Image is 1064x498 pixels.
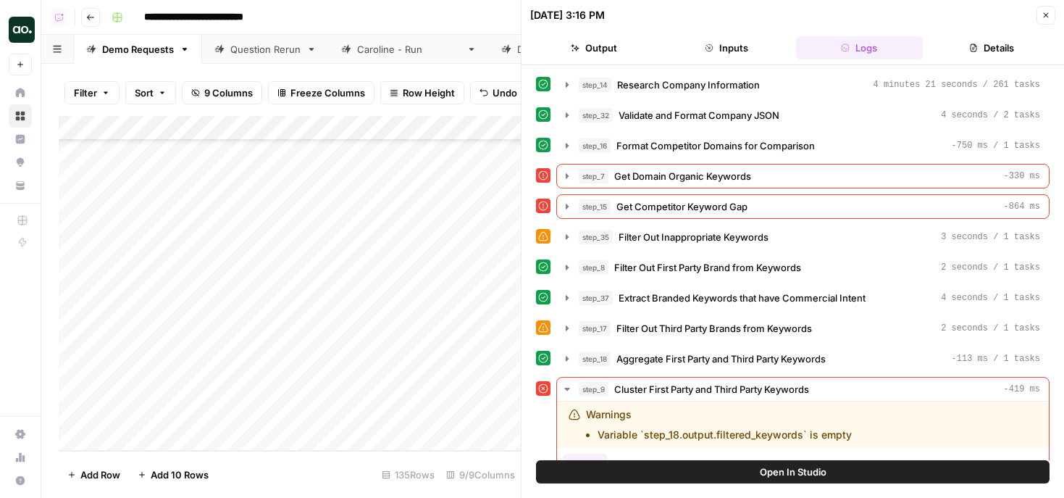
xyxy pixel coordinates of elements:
span: -419 ms [1004,383,1040,396]
span: Aggregate First Party and Third Party Keywords [616,352,826,366]
button: Add Row [59,463,129,486]
span: step_32 [579,108,613,123]
button: 2 seconds / 1 tasks [557,317,1049,340]
span: Filter [74,86,97,100]
span: step_37 [579,291,613,305]
button: 3 seconds / 1 tasks [557,225,1049,249]
span: Get Domain Organic Keywords [614,169,751,183]
a: Question Rerun [202,35,329,64]
div: Question Rerun [230,42,301,57]
a: DRIP [489,35,566,64]
button: Filter [64,81,120,104]
button: Freeze Columns [268,81,374,104]
div: [DATE] 3:16 PM [530,8,605,22]
button: 2 seconds / 1 tasks [557,256,1049,279]
span: -330 ms [1004,170,1040,183]
span: 2 seconds / 1 tasks [941,261,1040,274]
span: 4 seconds / 1 tasks [941,291,1040,304]
span: Filter Out Third Party Brands from Keywords [616,321,812,336]
a: Demo Requests [74,35,202,64]
button: Details [929,36,1055,59]
span: step_18 [579,352,611,366]
span: 2 seconds / 1 tasks [941,322,1040,335]
span: Validate and Format Company JSON [619,108,779,123]
a: Your Data [9,174,32,197]
span: 9 Columns [204,86,253,100]
a: Usage [9,446,32,469]
span: Add Row [80,468,120,482]
div: 9/9 Columns [440,463,521,486]
span: Freeze Columns [290,86,365,100]
span: step_15 [579,199,611,214]
span: -113 ms / 1 tasks [952,352,1040,365]
span: step_7 [579,169,608,183]
span: step_9 [579,382,608,397]
button: 4 minutes 21 seconds / 261 tasks [557,73,1049,96]
span: Sort [135,86,154,100]
span: 3 seconds / 1 tasks [941,231,1040,244]
a: Opportunities [9,151,32,174]
a: Insights [9,128,32,151]
button: -113 ms / 1 tasks [557,347,1049,370]
li: Variable `step_18.output.filtered_keywords` is empty [598,428,852,442]
button: Logs [796,36,923,59]
div: 135 Rows [376,463,440,486]
button: Add 10 Rows [129,463,217,486]
button: -864 ms [557,195,1049,218]
button: 4 seconds / 1 tasks [557,286,1049,310]
button: -330 ms [557,165,1049,188]
span: Add 10 Rows [151,468,209,482]
div: [PERSON_NAME] - Run [357,42,461,57]
span: step_14 [579,78,611,92]
span: Research Company Information [617,78,760,92]
div: Warnings [586,407,852,442]
button: Help + Support [9,469,32,492]
span: Format Competitor Domains for Comparison [616,138,815,153]
span: -750 ms / 1 tasks [952,139,1040,152]
button: Output [563,454,608,476]
button: 9 Columns [182,81,262,104]
span: step_16 [579,138,611,153]
span: Extract Branded Keywords that have Commercial Intent [619,291,866,305]
button: 4 seconds / 2 tasks [557,104,1049,127]
span: Get Competitor Keyword Gap [616,199,747,214]
span: step_35 [579,230,613,244]
a: Settings [9,423,32,446]
button: -419 ms [557,378,1049,401]
span: Filter Out First Party Brand from Keywords [614,260,801,275]
div: Demo Requests [102,42,174,57]
a: Browse [9,104,32,128]
button: Sort [125,81,176,104]
span: step_8 [579,260,608,275]
button: Undo [470,81,527,104]
button: Inputs [663,36,789,59]
span: -864 ms [1004,200,1040,213]
span: Filter Out Inappropriate Keywords [619,230,768,244]
button: Row Height [380,81,464,104]
span: Undo [493,86,517,100]
a: [PERSON_NAME] - Run [329,35,489,64]
span: Row Height [403,86,455,100]
span: Cluster First Party and Third Party Keywords [614,382,809,397]
span: 4 seconds / 2 tasks [941,109,1040,122]
span: Open In Studio [760,465,826,479]
button: Open In Studio [536,460,1050,484]
span: 4 minutes 21 seconds / 261 tasks [874,78,1040,91]
button: Metadata [613,454,670,476]
a: Home [9,81,32,104]
span: step_17 [579,321,611,336]
img: Dillon Test Logo [9,17,35,43]
button: Output [530,36,657,59]
button: Workspace: Dillon Test [9,12,32,48]
button: -750 ms / 1 tasks [557,134,1049,157]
